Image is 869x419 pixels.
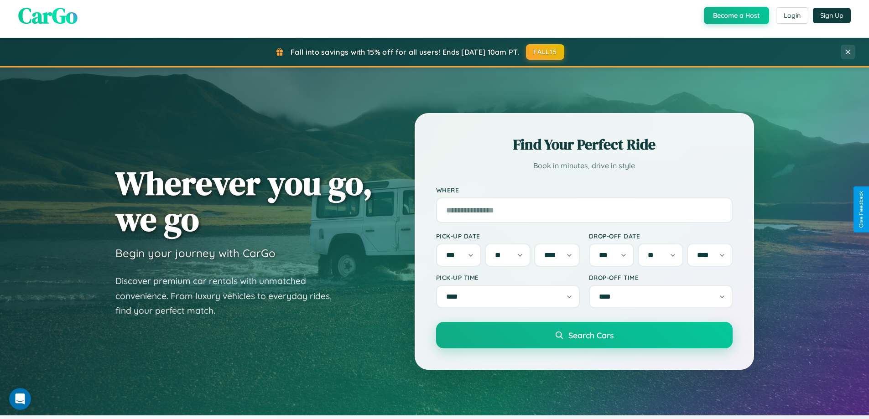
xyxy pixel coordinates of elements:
label: Pick-up Time [436,274,580,281]
button: FALL15 [526,44,564,60]
span: CarGo [18,0,78,31]
button: Sign Up [813,8,851,23]
button: Become a Host [704,7,769,24]
button: Login [776,7,808,24]
h3: Begin your journey with CarGo [115,246,276,260]
label: Drop-off Time [589,274,733,281]
label: Pick-up Date [436,232,580,240]
p: Book in minutes, drive in style [436,159,733,172]
span: Fall into savings with 15% off for all users! Ends [DATE] 10am PT. [291,47,519,57]
h2: Find Your Perfect Ride [436,134,733,155]
label: Where [436,186,733,194]
div: Give Feedback [858,191,864,228]
span: Search Cars [568,330,614,340]
p: Discover premium car rentals with unmatched convenience. From luxury vehicles to everyday rides, ... [115,274,343,318]
button: Search Cars [436,322,733,348]
label: Drop-off Date [589,232,733,240]
iframe: Intercom live chat [9,388,31,410]
h1: Wherever you go, we go [115,165,373,237]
